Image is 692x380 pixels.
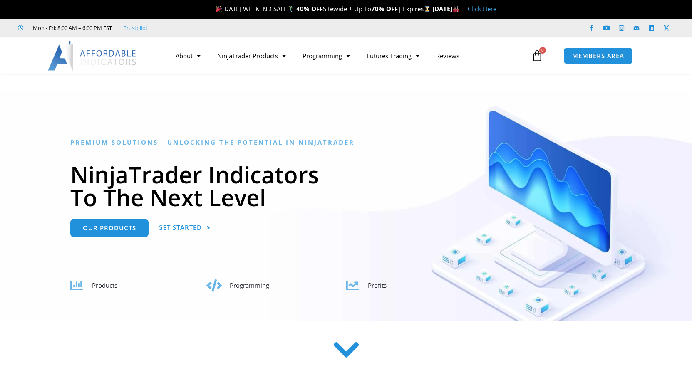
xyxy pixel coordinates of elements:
a: Reviews [428,46,468,65]
h1: NinjaTrader Indicators To The Next Level [70,163,622,209]
span: MEMBERS AREA [572,53,624,59]
a: Futures Trading [358,46,428,65]
a: Our Products [70,219,149,237]
span: Programming [230,281,269,289]
strong: 40% OFF [296,5,323,13]
a: Get Started [158,219,211,237]
a: Programming [294,46,358,65]
strong: [DATE] [432,5,459,13]
span: Mon - Fri: 8:00 AM – 6:00 PM EST [31,23,112,33]
img: 🏭 [453,6,459,12]
strong: 70% OFF [371,5,398,13]
a: About [167,46,209,65]
img: 🏌️‍♂️ [288,6,294,12]
span: 0 [539,47,546,54]
span: Our Products [83,225,136,231]
span: [DATE] WEEKEND SALE Sitewide + Up To | Expires [213,5,432,13]
span: Get Started [158,225,202,231]
a: 0 [519,44,556,68]
a: Trustpilot [124,23,148,33]
img: ⌛ [424,6,430,12]
img: 🎉 [216,6,222,12]
h6: Premium Solutions - Unlocking the Potential in NinjaTrader [70,138,622,146]
nav: Menu [167,46,529,65]
a: NinjaTrader Products [209,46,294,65]
span: Products [92,281,117,289]
span: Profits [368,281,387,289]
a: MEMBERS AREA [563,47,633,64]
img: LogoAI | Affordable Indicators – NinjaTrader [48,41,137,71]
a: Click Here [468,5,496,13]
